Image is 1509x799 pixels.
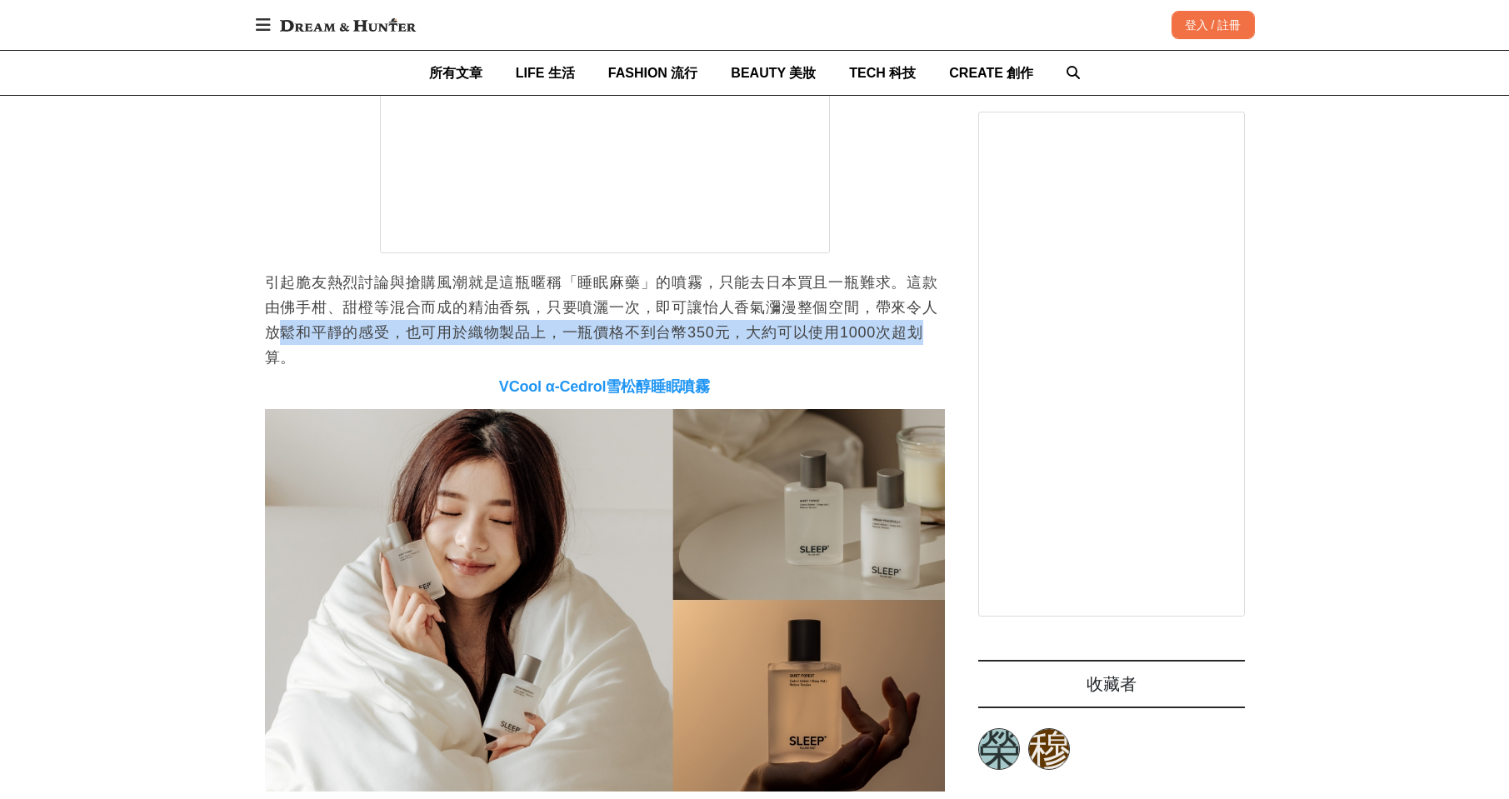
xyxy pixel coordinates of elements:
[429,66,482,80] span: 所有文章
[608,51,698,95] a: FASHION 流行
[849,51,916,95] a: TECH 科技
[429,51,482,95] a: 所有文章
[1087,675,1137,693] span: 收藏者
[608,66,698,80] span: FASHION 流行
[516,66,575,80] span: LIFE 生活
[265,409,945,792] img: 買不到無印良品「睡眠麻藥」沒關係，網友激推這6款「睡眠噴霧」完全是最頂的助眠神器！
[731,66,816,80] span: BEAUTY 美妝
[499,378,710,395] span: VCool α-Cedrol雪松醇睡眠噴霧
[265,270,945,370] p: 引起脆友熱烈討論與搶購風潮就是這瓶暱稱「睡眠麻藥」的噴霧，只能去日本買且一瓶難求。這款由佛手柑、甜橙等混合而成的精油香氛，只要噴灑一次，即可讓怡人香氣瀰漫整個空間，帶來令人放鬆和平靜的感受，也可...
[949,51,1033,95] a: CREATE 創作
[1028,728,1070,770] a: 穆
[1172,11,1255,39] div: 登入 / 註冊
[516,51,575,95] a: LIFE 生活
[272,10,424,40] img: Dream & Hunter
[978,728,1020,770] a: 榮
[731,51,816,95] a: BEAUTY 美妝
[849,66,916,80] span: TECH 科技
[949,66,1033,80] span: CREATE 創作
